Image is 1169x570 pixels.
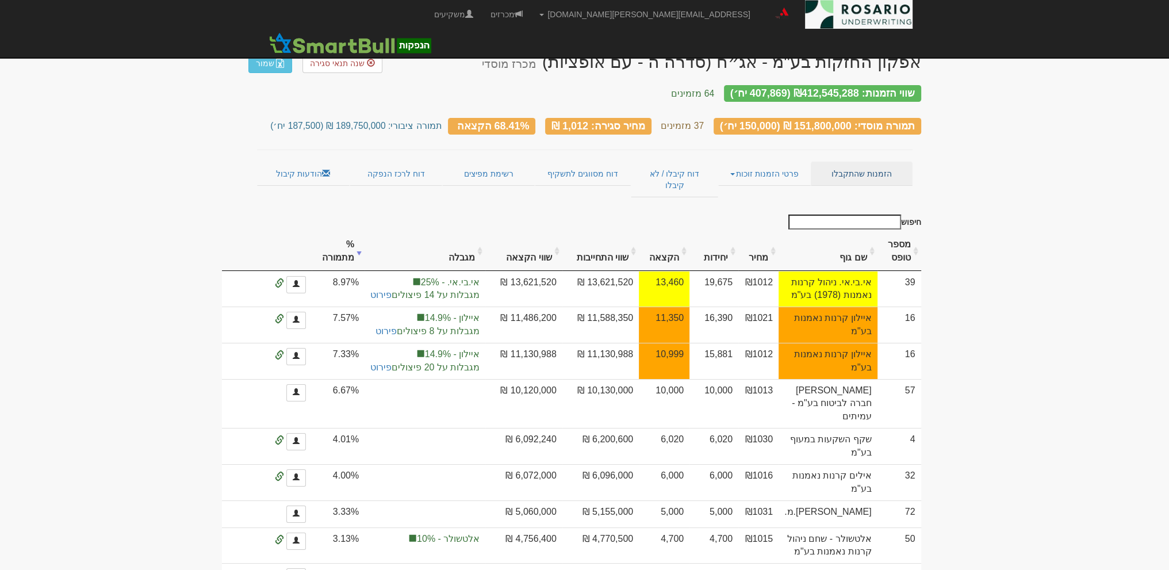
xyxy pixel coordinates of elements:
[877,307,921,343] td: 16
[779,527,877,564] td: אלטשולר - שחם ניהול קרנות נאמנות בע"מ
[312,379,365,429] td: 6.67%
[485,500,562,527] td: 5,060,000 ₪
[485,464,562,500] td: 6,072,000 ₪
[266,32,435,55] img: SmartBull Logo
[639,428,689,464] td: 6,020
[365,527,485,564] td: הקצאה בפועל לקבוצה 'אלטשולר' 3.13%
[562,271,639,307] td: 13,621,520 ₪
[562,464,639,500] td: 6,096,000 ₪
[779,428,877,464] td: שקף השקעות במעוף בע"מ
[535,162,631,186] a: דוח מסווגים לתשקיף
[738,232,779,271] th: מחיר : activate to sort column ascending
[365,307,485,343] td: הקצאה בפועל לקבוצת סמארטבול 14.9%, לתשומת ליבך: עדכון המגבלות ישנה את אפשרויות ההקצאה הסופיות.
[639,379,689,429] td: 10,000
[312,232,365,271] th: % מתמורה: activate to sort column ascending
[639,343,689,379] td: אחוז הקצאה להצעה זו 69.3%
[689,379,738,429] td: 10,000
[370,289,480,302] span: מגבלות על 14 פיצולים
[639,232,689,271] th: הקצאה: activate to sort column ascending
[689,232,738,271] th: יחידות: activate to sort column ascending
[724,85,921,102] div: שווי הזמנות: ₪412,545,288 (407,869 יח׳)
[562,428,639,464] td: 6,200,600 ₪
[639,271,689,307] td: אחוז הקצאה להצעה זו 68.4%
[718,162,811,186] a: פרטי הזמנות זוכות
[457,120,529,131] span: 68.41% הקצאה
[312,428,365,464] td: 4.01%
[689,500,738,527] td: 5,000
[312,500,365,527] td: 3.33%
[312,464,365,500] td: 4.00%
[689,464,738,500] td: 6,000
[689,271,738,307] td: 19,675
[689,307,738,343] td: 16,390
[738,271,779,307] td: ₪1012
[738,527,779,564] td: ₪1015
[689,527,738,564] td: 4,700
[562,500,639,527] td: 5,155,000 ₪
[312,527,365,564] td: 3.13%
[562,232,639,271] th: שווי התחייבות: activate to sort column ascending
[370,325,480,338] span: מגבלות על 8 פיצולים
[370,312,480,325] span: איילון - 14.9%
[481,58,536,70] small: מכרז מוסדי
[738,379,779,429] td: ₪1013
[639,500,689,527] td: 5,000
[639,527,689,564] td: 4,700
[779,464,877,500] td: אילים קרנות נאמנות בע"מ
[257,162,350,186] a: הודעות קיבול
[562,379,639,429] td: 10,130,000 ₪
[481,52,921,71] div: אפקון החזקות בע"מ - אג״ח (סדרה ה - עם אופציות) - הנפקה לציבור
[365,343,485,379] td: הקצאה בפועל לקבוצת סמארטבול 14.9%, לתשומת ליבך: עדכון המגבלות ישנה את אפשרויות ההקצאה הסופיות.
[485,527,562,564] td: 4,756,400 ₪
[562,527,639,564] td: 4,770,500 ₪
[877,428,921,464] td: 4
[811,162,912,186] a: הזמנות שהתקבלו
[485,307,562,343] td: 11,486,200 ₪
[485,232,562,271] th: שווי הקצאה: activate to sort column ascending
[877,232,921,271] th: מספר טופס: activate to sort column ascending
[442,162,534,186] a: רשימת מפיצים
[562,343,639,379] td: 11,130,988 ₪
[877,527,921,564] td: 50
[639,464,689,500] td: 6,000
[877,343,921,379] td: 16
[485,343,562,379] td: 11,130,988 ₪
[312,271,365,307] td: 8.97%
[779,232,877,271] th: שם גוף : activate to sort column ascending
[310,59,365,68] span: שנה תנאי סגירה
[312,343,365,379] td: 7.33%
[738,307,779,343] td: ₪1021
[779,500,877,527] td: [PERSON_NAME].מ.
[877,271,921,307] td: 39
[877,464,921,500] td: 32
[779,379,877,429] td: [PERSON_NAME] חברה לביטוח בע"מ - עמיתים
[738,464,779,500] td: ₪1016
[738,343,779,379] td: ₪1012
[370,362,392,372] a: פירוט
[562,307,639,343] td: 11,588,350 ₪
[365,232,485,271] th: מגבלה: activate to sort column ascending
[312,307,365,343] td: 7.57%
[639,307,689,343] td: אחוז הקצאה להצעה זו 69.2%
[370,533,480,546] span: אלטשולר - 10%
[485,428,562,464] td: 6,092,240 ₪
[661,121,704,131] small: 37 מזמינים
[350,162,442,186] a: דוח לרכז הנפקה
[714,118,921,135] div: תמורה מוסדי: 151,800,000 ₪ (150,000 יח׳)
[877,500,921,527] td: 72
[370,290,392,300] a: פירוט
[370,361,480,374] span: מגבלות על 20 פיצולים
[631,162,718,197] a: דוח קיבלו / לא קיבלו
[689,343,738,379] td: 15,881
[877,379,921,429] td: 57
[370,276,480,289] span: אי.בי.אי. - 25%
[248,53,292,73] a: שמור
[485,379,562,429] td: 10,120,000 ₪
[788,215,901,229] input: חיפוש
[302,53,382,73] a: שנה תנאי סגירה
[738,500,779,527] td: ₪1031
[671,89,714,98] small: 64 מזמינים
[545,118,651,135] div: מחיר סגירה: 1,012 ₪
[779,271,877,307] td: אי.בי.אי. ניהול קרנות נאמנות (1978) בע"מ
[779,343,877,379] td: איילון קרנות נאמנות בע"מ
